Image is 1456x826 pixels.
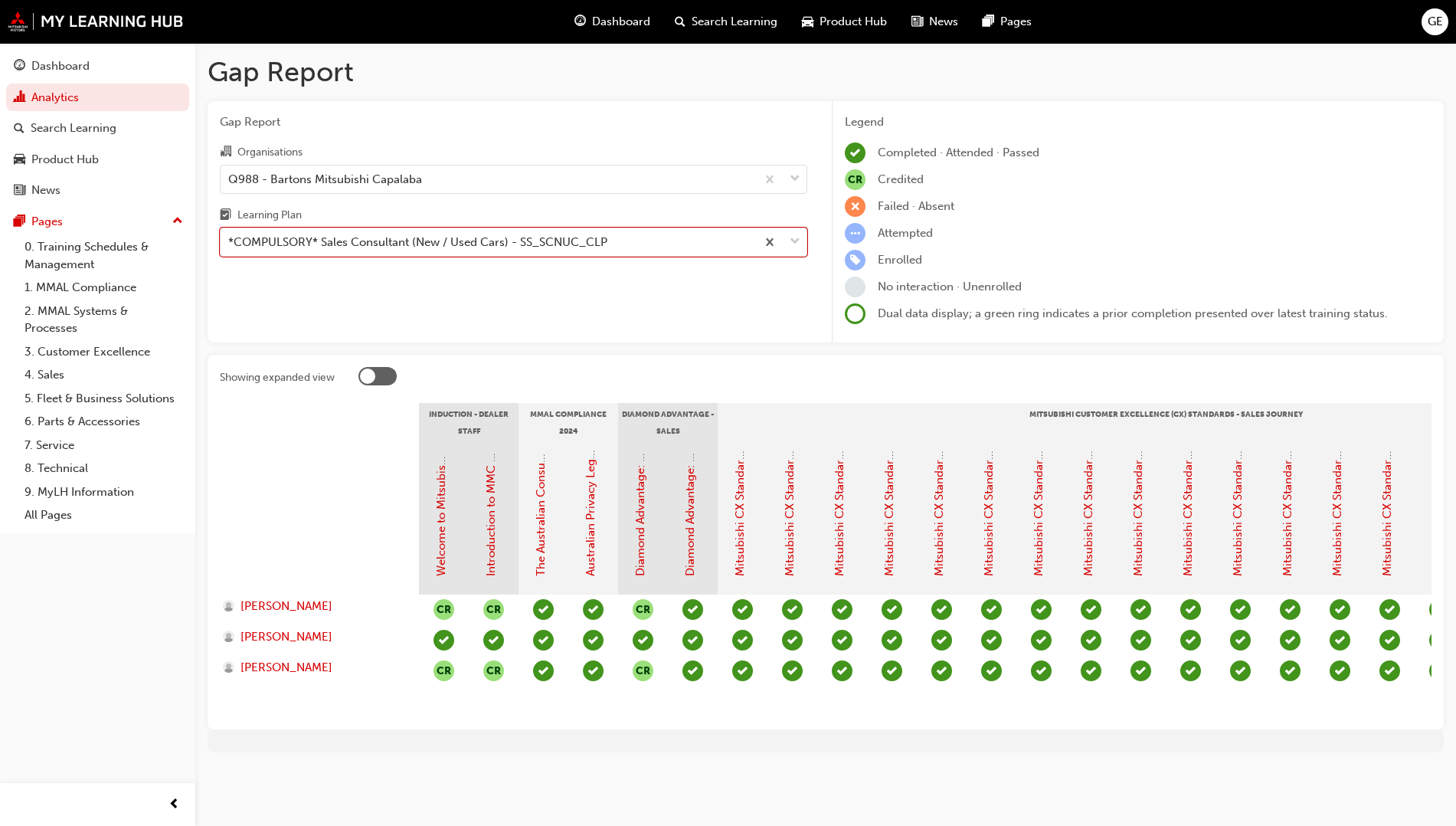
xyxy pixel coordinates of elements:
span: prev-icon [169,795,180,815]
a: 7. Service [18,434,189,457]
a: mmal [8,11,184,31]
span: search-icon [675,12,685,31]
a: search-iconSearch Learning [663,6,790,38]
span: learningRecordVerb_PASS-icon [782,660,803,681]
span: learningRecordVerb_PASS-icon [931,599,952,620]
div: Organisations [237,145,303,160]
span: learningRecordVerb_NONE-icon [845,277,865,297]
span: learningRecordVerb_COMPLETE-icon [845,143,865,163]
a: news-iconNews [899,6,970,38]
span: learningRecordVerb_PASS-icon [832,599,852,620]
span: learningRecordVerb_PASS-icon [1379,630,1400,651]
span: learningRecordVerb_PASS-icon [1330,599,1350,620]
span: learningRecordVerb_PASS-icon [1230,660,1251,681]
a: Diamond Advantage: Fundamentals [633,387,647,576]
span: news-icon [911,12,923,31]
span: learningRecordVerb_PASS-icon [782,599,803,620]
button: null-icon [633,660,653,681]
a: 3. Customer Excellence [18,340,189,364]
span: learningRecordVerb_PASS-icon [1280,599,1301,620]
span: Pages [1000,13,1032,31]
span: learningRecordVerb_PASS-icon [1130,660,1151,681]
span: No interaction · Unenrolled [878,280,1022,293]
div: Learning Plan [237,208,302,223]
span: GE [1428,13,1443,31]
span: Completed · Attended · Passed [878,146,1039,159]
span: learningRecordVerb_PASS-icon [682,630,703,651]
span: learningRecordVerb_PASS-icon [1429,599,1450,620]
span: learningRecordVerb_PASS-icon [1429,660,1450,681]
span: learningRecordVerb_PASS-icon [1230,599,1251,620]
span: learningRecordVerb_ENROLL-icon [845,250,865,270]
span: Credited [878,172,924,186]
button: GE [1422,8,1448,35]
span: [PERSON_NAME] [240,598,332,615]
a: 8. Technical [18,457,189,480]
div: Legend [845,113,1431,131]
a: pages-iconPages [970,6,1044,38]
a: [PERSON_NAME] [223,628,404,646]
a: 4. Sales [18,363,189,387]
h1: Gap Report [208,55,1444,89]
a: 1. MMAL Compliance [18,276,189,300]
span: News [929,13,958,31]
button: null-icon [483,660,504,681]
span: learningRecordVerb_PASS-icon [732,599,753,620]
span: learningRecordVerb_PASS-icon [1280,630,1301,651]
span: learningRecordVerb_PASS-icon [832,660,852,681]
span: learningplan-icon [220,209,231,223]
span: learningRecordVerb_PASS-icon [931,660,952,681]
span: null-icon [434,660,454,681]
span: learningRecordVerb_PASS-icon [981,660,1002,681]
a: Analytics [6,84,189,112]
a: Search Learning [6,114,189,143]
button: DashboardAnalyticsSearch LearningProduct HubNews [6,49,189,208]
div: Induction - Dealer Staff [419,403,519,441]
span: up-icon [172,211,183,231]
span: car-icon [14,153,25,167]
span: search-icon [14,122,25,136]
span: down-icon [790,169,800,189]
span: learningRecordVerb_PASS-icon [533,630,554,651]
span: car-icon [802,12,813,31]
span: learningRecordVerb_PASS-icon [981,599,1002,620]
button: null-icon [434,599,454,620]
a: 6. Parts & Accessories [18,410,189,434]
span: down-icon [790,232,800,252]
span: learningRecordVerb_PASS-icon [483,630,504,651]
span: learningRecordVerb_PASS-icon [832,630,852,651]
div: Product Hub [31,151,99,169]
span: guage-icon [574,12,586,31]
button: Pages [6,208,189,236]
span: guage-icon [14,60,25,74]
div: Showing expanded view [220,370,335,385]
span: learningRecordVerb_PASS-icon [782,630,803,651]
span: learningRecordVerb_PASS-icon [533,660,554,681]
span: learningRecordVerb_PASS-icon [1330,630,1350,651]
span: Dashboard [592,13,650,31]
span: learningRecordVerb_PASS-icon [1081,630,1101,651]
a: 5. Fleet & Business Solutions [18,387,189,411]
span: learningRecordVerb_PASS-icon [583,630,604,651]
span: learningRecordVerb_PASS-icon [1031,660,1052,681]
span: learningRecordVerb_PASS-icon [882,630,902,651]
span: learningRecordVerb_PASS-icon [583,660,604,681]
span: learningRecordVerb_ATTEMPT-icon [845,223,865,244]
span: learningRecordVerb_PASS-icon [981,630,1002,651]
span: learningRecordVerb_PASS-icon [1031,630,1052,651]
span: chart-icon [14,91,25,105]
span: learningRecordVerb_PASS-icon [583,599,604,620]
span: learningRecordVerb_PASS-icon [1180,660,1201,681]
button: null-icon [633,599,653,620]
button: null-icon [483,599,504,620]
a: Product Hub [6,146,189,174]
span: Dual data display; a green ring indicates a prior completion presented over latest training status. [878,306,1388,320]
span: learningRecordVerb_PASS-icon [633,630,653,651]
div: Diamond Advantage - Sales [618,403,718,441]
span: pages-icon [14,215,25,229]
span: Product Hub [820,13,887,31]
